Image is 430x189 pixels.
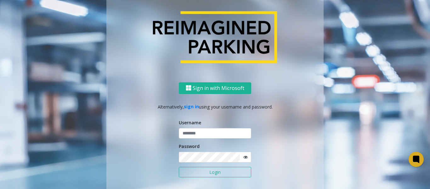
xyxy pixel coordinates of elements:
label: Password [179,143,200,150]
label: Username [179,119,201,126]
p: Alternatively, using your username and password. [113,103,317,110]
a: sign in [184,103,199,109]
button: Login [179,167,251,178]
button: Sign in with Microsoft [179,82,251,94]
